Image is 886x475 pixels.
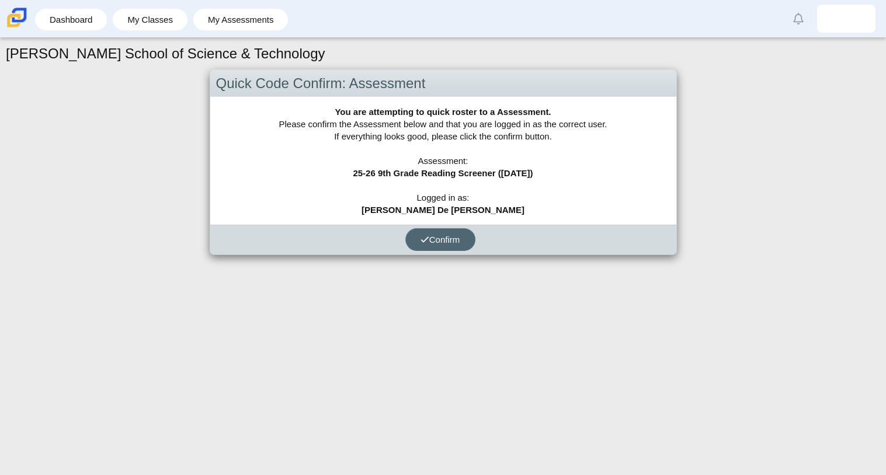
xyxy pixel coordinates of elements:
[210,70,676,97] div: Quick Code Confirm: Assessment
[199,9,283,30] a: My Assessments
[5,5,29,30] img: Carmen School of Science & Technology
[119,9,182,30] a: My Classes
[362,205,524,215] b: [PERSON_NAME] De [PERSON_NAME]
[837,9,856,28] img: jonathan.deleonsan.voOLog
[786,6,811,32] a: Alerts
[335,107,551,117] b: You are attempting to quick roster to a Assessment.
[421,235,460,245] span: Confirm
[41,9,101,30] a: Dashboard
[6,44,325,64] h1: [PERSON_NAME] School of Science & Technology
[210,97,676,225] div: Please confirm the Assessment below and that you are logged in as the correct user. If everything...
[817,5,875,33] a: jonathan.deleonsan.voOLog
[405,228,475,251] button: Confirm
[353,168,533,178] b: 25-26 9th Grade Reading Screener ([DATE])
[5,22,29,32] a: Carmen School of Science & Technology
